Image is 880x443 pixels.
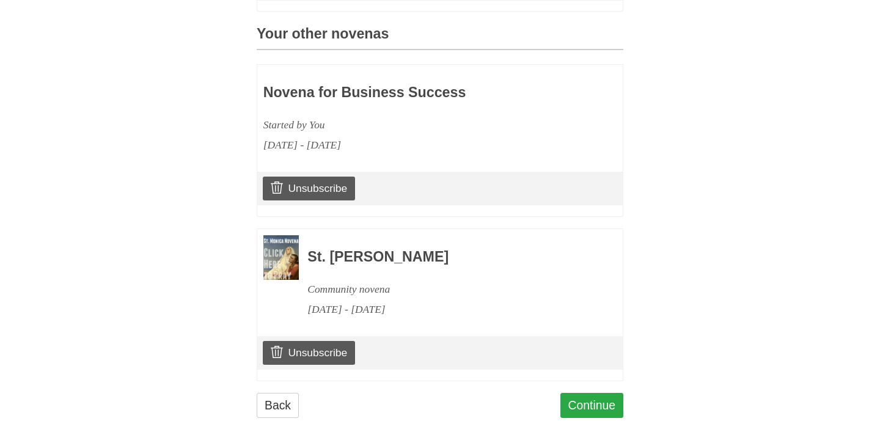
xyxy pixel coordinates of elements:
[263,177,355,200] a: Unsubscribe
[263,341,355,364] a: Unsubscribe
[307,299,590,320] div: [DATE] - [DATE]
[263,85,546,101] h3: Novena for Business Success
[263,235,299,280] img: Novena image
[307,279,590,299] div: Community novena
[263,115,546,135] div: Started by You
[257,393,299,418] a: Back
[307,249,590,265] h3: St. [PERSON_NAME]
[263,135,546,155] div: [DATE] - [DATE]
[560,393,624,418] a: Continue
[257,26,623,50] h3: Your other novenas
